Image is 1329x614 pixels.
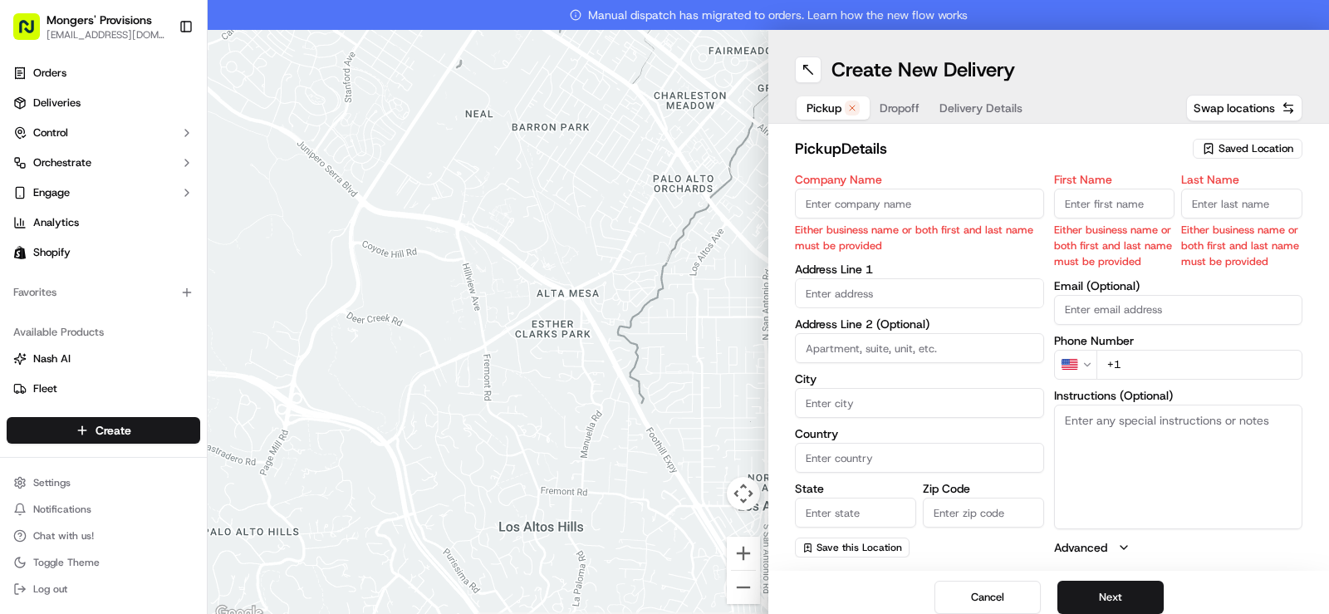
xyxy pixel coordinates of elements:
[51,258,177,271] span: Wisdom [PERSON_NAME]
[47,28,165,42] span: [EMAIL_ADDRESS][DOMAIN_NAME]
[17,216,111,229] div: Past conversations
[75,175,228,189] div: We're available if you need us!
[17,66,302,93] p: Welcome 👋
[47,12,152,28] button: Mongers' Provisions
[795,373,1044,385] label: City
[807,100,841,116] span: Pickup
[33,503,91,516] span: Notifications
[831,56,1015,83] h1: Create New Delivery
[1096,350,1303,380] input: Enter phone number
[7,498,200,521] button: Notifications
[1054,222,1175,270] p: Either business name or both first and last name must be provided
[727,537,760,570] button: Zoom in
[795,333,1044,363] input: Apartment, suite, unit, etc.
[880,100,920,116] span: Dropoff
[7,417,200,444] button: Create
[795,498,916,528] input: Enter state
[33,96,81,111] span: Deliveries
[96,422,131,439] span: Create
[727,571,760,604] button: Zoom out
[33,258,47,272] img: 1736555255976-a54dd68f-1ca7-489b-9aae-adbdc363a1c4
[33,476,71,489] span: Settings
[117,411,201,425] a: Powered byPylon
[33,529,94,543] span: Chat with us!
[795,388,1044,418] input: Enter city
[35,159,65,189] img: 9188753566659_6852d8bf1fb38e338040_72.png
[570,7,968,23] span: Manual dispatch has migrated to orders. Learn how the new flow works
[33,245,71,260] span: Shopify
[33,371,127,388] span: Knowledge Base
[795,222,1044,253] p: Either business name or both first and last name must be provided
[51,302,135,316] span: [PERSON_NAME]
[1054,390,1303,401] label: Instructions (Optional)
[33,215,79,230] span: Analytics
[33,125,68,140] span: Control
[17,242,43,274] img: Wisdom Oko
[33,556,100,569] span: Toggle Theme
[7,577,200,601] button: Log out
[1054,174,1175,185] label: First Name
[795,174,1044,185] label: Company Name
[7,60,200,86] a: Orders
[1193,137,1302,160] button: Saved Location
[7,179,200,206] button: Engage
[33,155,91,170] span: Orchestrate
[1054,295,1303,325] input: Enter email address
[13,246,27,259] img: Shopify logo
[727,477,760,510] button: Map camera controls
[795,428,1044,440] label: Country
[7,319,200,346] div: Available Products
[7,279,200,306] div: Favorites
[1181,222,1302,270] p: Either business name or both first and last name must be provided
[10,365,134,395] a: 📗Knowledge Base
[795,483,916,494] label: State
[1181,189,1302,219] input: Enter last name
[33,303,47,317] img: 1736555255976-a54dd68f-1ca7-489b-9aae-adbdc363a1c4
[43,107,299,125] input: Got a question? Start typing here...
[7,150,200,176] button: Orchestrate
[1219,141,1293,156] span: Saved Location
[140,373,154,386] div: 💻
[33,582,67,596] span: Log out
[7,7,172,47] button: Mongers' Provisions[EMAIL_ADDRESS][DOMAIN_NAME]
[33,351,71,366] span: Nash AI
[7,471,200,494] button: Settings
[7,239,200,266] a: Shopify
[1054,539,1303,556] button: Advanced
[17,287,43,313] img: Grace Nketiah
[17,373,30,386] div: 📗
[817,541,902,554] span: Save this Location
[7,376,200,402] button: Fleet
[1186,95,1302,121] button: Swap locations
[134,365,273,395] a: 💻API Documentation
[7,346,200,372] button: Nash AI
[13,381,194,396] a: Fleet
[1054,539,1107,556] label: Advanced
[1054,189,1175,219] input: Enter first name
[923,498,1044,528] input: Enter zip code
[13,351,194,366] a: Nash AI
[795,278,1044,308] input: Enter address
[795,189,1044,219] input: Enter company name
[189,258,223,271] span: [DATE]
[7,524,200,548] button: Chat with us!
[75,159,272,175] div: Start new chat
[1181,174,1302,185] label: Last Name
[1194,100,1275,116] span: Swap locations
[795,443,1044,473] input: Enter country
[33,66,66,81] span: Orders
[180,258,186,271] span: •
[165,412,201,425] span: Pylon
[282,164,302,184] button: Start new chat
[795,538,910,558] button: Save this Location
[795,318,1044,330] label: Address Line 2 (Optional)
[795,137,1183,160] h2: pickup Details
[138,302,144,316] span: •
[1054,335,1303,346] label: Phone Number
[7,90,200,116] a: Deliveries
[1054,280,1303,292] label: Email (Optional)
[147,302,181,316] span: [DATE]
[7,120,200,146] button: Control
[157,371,267,388] span: API Documentation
